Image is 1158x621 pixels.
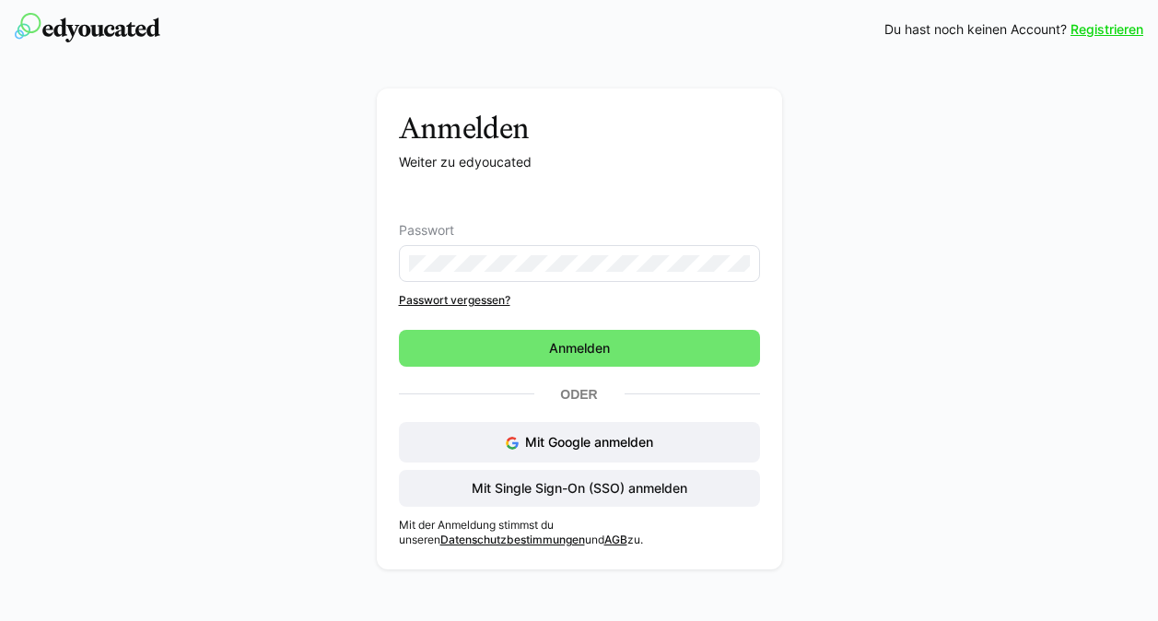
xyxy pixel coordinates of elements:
[469,479,690,498] span: Mit Single Sign-On (SSO) anmelden
[399,293,760,308] a: Passwort vergessen?
[534,381,625,407] p: Oder
[1070,20,1143,39] a: Registrieren
[399,518,760,547] p: Mit der Anmeldung stimmst du unseren und zu.
[525,434,653,450] span: Mit Google anmelden
[399,153,760,171] p: Weiter zu edyoucated
[604,533,627,546] a: AGB
[546,339,613,357] span: Anmelden
[399,330,760,367] button: Anmelden
[884,20,1067,39] span: Du hast noch keinen Account?
[15,13,160,42] img: edyoucated
[399,223,454,238] span: Passwort
[399,422,760,463] button: Mit Google anmelden
[440,533,585,546] a: Datenschutzbestimmungen
[399,111,760,146] h3: Anmelden
[399,470,760,507] button: Mit Single Sign-On (SSO) anmelden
